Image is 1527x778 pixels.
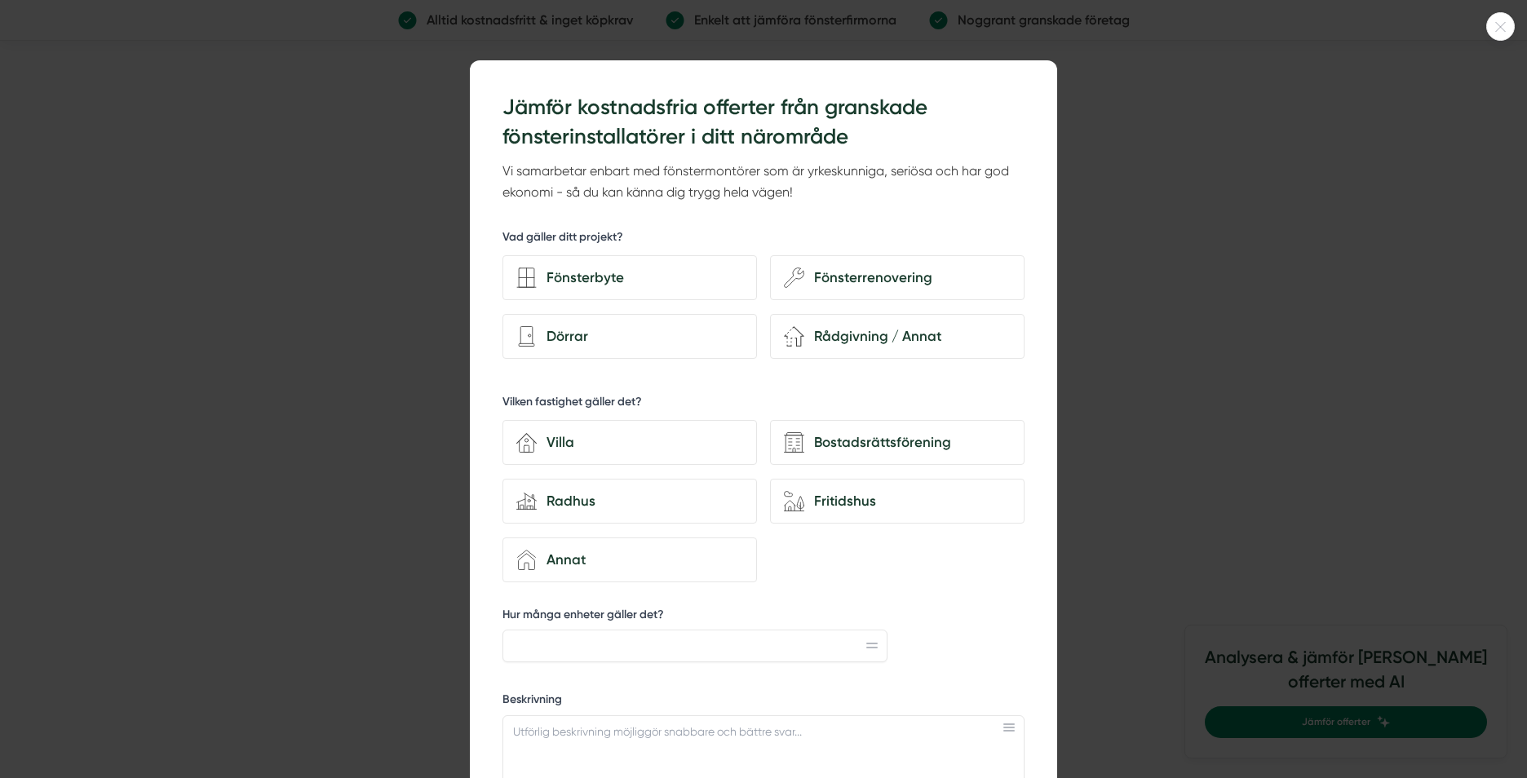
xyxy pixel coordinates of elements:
h3: Jämför kostnadsfria offerter från granskade fönsterinstallatörer i ditt närområde [502,93,1025,153]
p: Vi samarbetar enbart med fönstermontörer som är yrkeskunniga, seriösa och har god ekonomi - så du... [502,161,1025,204]
label: Hur många enheter gäller det? [502,607,887,627]
h5: Vad gäller ditt projekt? [502,229,623,250]
label: Beskrivning [502,692,1025,712]
h5: Vilken fastighet gäller det? [502,394,642,414]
